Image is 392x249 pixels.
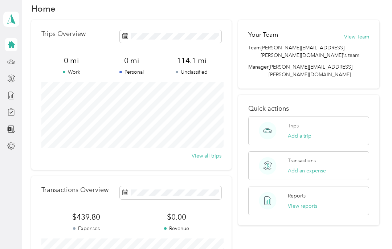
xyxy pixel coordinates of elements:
[101,68,162,76] p: Personal
[131,225,221,232] p: Revenue
[31,5,56,12] h1: Home
[269,64,352,78] span: [PERSON_NAME][EMAIL_ADDRESS][PERSON_NAME][DOMAIN_NAME]
[192,152,221,160] button: View all trips
[288,167,326,175] button: Add an expense
[41,30,86,38] p: Trips Overview
[101,56,162,66] span: 0 mi
[248,63,269,78] span: Manager
[288,192,306,200] p: Reports
[41,56,102,66] span: 0 mi
[41,68,102,76] p: Work
[288,132,311,140] button: Add a trip
[344,33,369,41] button: View Team
[248,105,369,113] p: Quick actions
[351,208,392,249] iframe: Everlance-gr Chat Button Frame
[288,122,299,130] p: Trips
[162,68,222,76] p: Unclassified
[41,212,131,222] span: $439.80
[41,225,131,232] p: Expenses
[288,157,316,164] p: Transactions
[261,44,369,59] span: [PERSON_NAME][EMAIL_ADDRESS][PERSON_NAME][DOMAIN_NAME]'s team
[248,30,278,39] h2: Your Team
[162,56,222,66] span: 114.1 mi
[288,202,317,210] button: View reports
[41,186,109,194] p: Transactions Overview
[248,44,261,59] span: Team
[131,212,221,222] span: $0.00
